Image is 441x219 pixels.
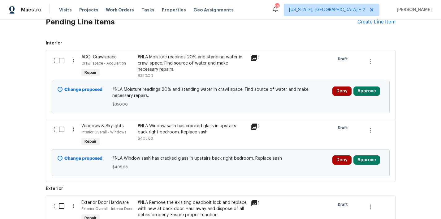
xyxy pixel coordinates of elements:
button: Approve [353,86,380,96]
span: Maestro [21,7,41,13]
span: Draft [338,201,350,208]
span: [PERSON_NAME] [394,7,432,13]
button: Deny [332,86,352,96]
span: $405.68 [112,164,329,170]
span: Windows & Skylights [81,124,124,128]
div: 1 [250,54,275,61]
span: Interior [46,40,396,46]
span: [US_STATE], [GEOGRAPHIC_DATA] + 2 [289,7,365,13]
span: Exterior Door Hardware [81,200,129,205]
button: Deny [332,155,352,165]
span: Repair [82,69,99,76]
button: Approve [353,155,380,165]
div: Create Line Item [357,19,396,25]
span: $405.68 [138,137,153,140]
div: 1 [250,200,275,207]
span: $350.00 [112,101,329,107]
span: Projects [79,7,98,13]
span: #NLA Window sash has cracked glass in upstairs back right bedroom. Replace sash [112,155,329,162]
span: #NLA Moisture readings 20% and standing water in crawl space. Find source of water and make neces... [112,86,329,99]
span: $350.00 [138,74,153,78]
span: Interior Overall - Windows [81,130,126,134]
span: Exterior Overall - Interior Door [81,207,132,211]
div: #NLA Window sash has cracked glass in upstairs back right bedroom. Replace sash [138,123,247,135]
span: Repair [82,138,99,145]
span: Geo Assignments [193,7,234,13]
b: Change proposed [64,156,102,161]
span: ACQ: Crawlspace [81,55,117,59]
span: Draft [338,56,350,62]
div: ( ) [52,121,80,150]
span: Properties [162,7,186,13]
span: Exterior [46,186,396,192]
div: ( ) [52,52,80,81]
span: Work Orders [106,7,134,13]
div: 1 [250,123,275,130]
span: Crawl space - Acquisition [81,61,126,65]
h2: Pending Line Items [46,8,357,36]
span: Tasks [141,8,154,12]
b: Change proposed [64,87,102,92]
div: 102 [275,4,279,10]
div: #NLA Moisture readings 20% and standing water in crawl space. Find source of water and make neces... [138,54,247,73]
span: Draft [338,125,350,131]
div: #NLA Remove the exisiting deadbolt lock and replace with new at back door. Haul away and dispose ... [138,200,247,218]
span: Visits [59,7,72,13]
